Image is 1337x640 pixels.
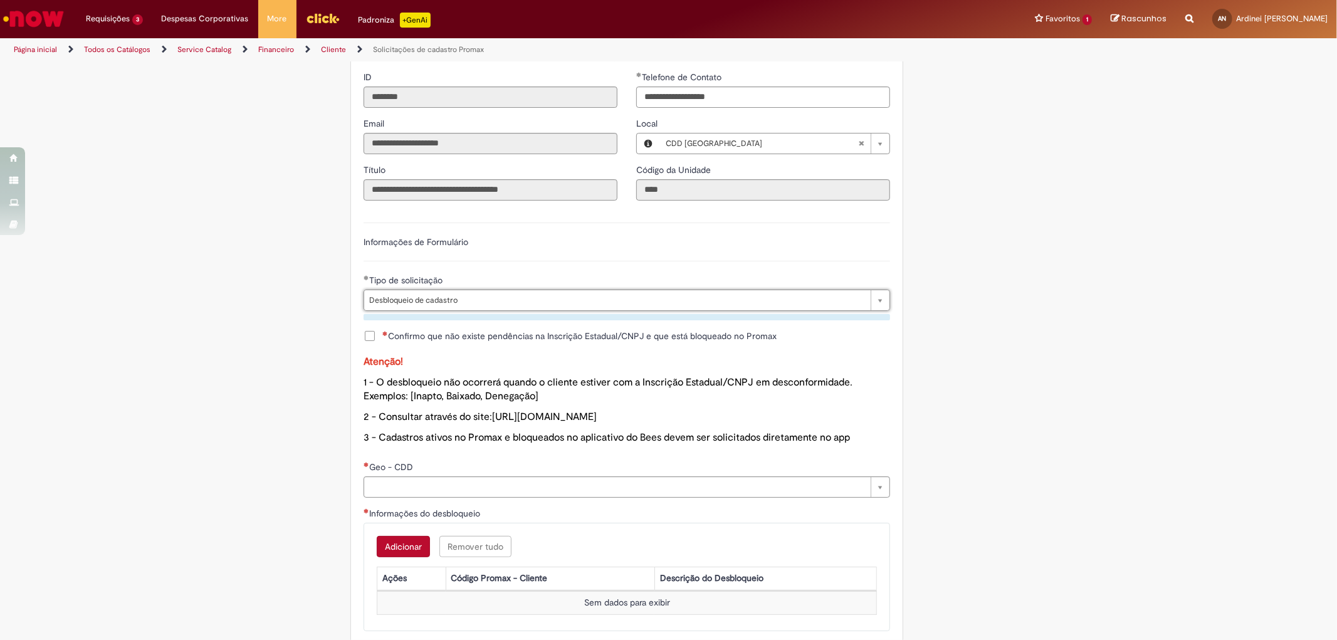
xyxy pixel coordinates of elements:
a: Todos os Catálogos [84,45,150,55]
span: Necessários [364,508,369,513]
span: Tipo de solicitação [369,275,445,286]
span: Somente leitura - Título [364,164,388,176]
a: CDD [GEOGRAPHIC_DATA]Limpar campo Local [659,134,889,154]
a: Cliente [321,45,346,55]
label: Somente leitura - ID [364,71,374,83]
th: Código Promax - Cliente [446,567,654,590]
label: Somente leitura - Email [364,117,387,130]
button: Add a row for Informações do desbloqueio [377,536,430,557]
p: +GenAi [400,13,431,28]
div: Padroniza [359,13,431,28]
input: Telefone de Contato [636,87,890,108]
input: Código da Unidade [636,179,890,201]
label: Somente leitura - Código da Unidade [636,164,713,176]
span: More [268,13,287,25]
a: [URL][DOMAIN_NAME] [492,411,597,423]
span: AN [1219,14,1227,23]
span: Necessários [382,331,388,336]
button: Local, Visualizar este registro CDD Curitiba [637,134,659,154]
span: Favoritos [1046,13,1080,25]
label: Informações de Formulário [364,236,468,248]
span: Informações do desbloqueio [369,508,483,519]
ul: Trilhas de página [9,38,882,61]
span: 3 [132,14,143,25]
span: Atenção! [364,355,403,368]
span: Confirmo que não existe pendências na Inscrição Estadual/CNPJ e que está bloqueado no Promax [382,330,777,342]
span: Somente leitura - Email [364,118,387,129]
input: Email [364,133,617,154]
span: Necessários [364,462,369,467]
img: click_logo_yellow_360x200.png [306,9,340,28]
span: Somente leitura - Código da Unidade [636,164,713,176]
span: Ardinei [PERSON_NAME] [1236,13,1328,24]
input: Título [364,179,617,201]
a: Rascunhos [1111,13,1167,25]
span: CDD [GEOGRAPHIC_DATA] [666,134,858,154]
input: ID [364,87,617,108]
abbr: Limpar campo Local [852,134,871,154]
span: Requisições [86,13,130,25]
label: Somente leitura - Título [364,164,388,176]
th: Descrição do Desbloqueio [654,567,877,590]
a: Financeiro [258,45,294,55]
span: 1 [1083,14,1092,25]
span: Obrigatório Preenchido [636,72,642,77]
a: Service Catalog [177,45,231,55]
span: Telefone de Contato [642,71,724,83]
span: Local [636,118,660,129]
img: ServiceNow [1,6,66,31]
a: Limpar campo Geo - CDD [364,476,890,498]
span: Despesas Corporativas [162,13,249,25]
span: 3 - Cadastros ativos no Promax e bloqueados no aplicativo do Bees devem ser solicitados diretamen... [364,431,850,444]
th: Ações [377,567,446,590]
a: Página inicial [14,45,57,55]
a: Solicitações de cadastro Promax [373,45,484,55]
span: Geo - CDD [369,461,416,473]
span: Rascunhos [1121,13,1167,24]
span: Desbloqueio de cadastro [369,290,864,310]
span: Obrigatório Preenchido [364,275,369,280]
span: 1 - O desbloqueio não ocorrerá quando o cliente estiver com a Inscrição Estadual/CNPJ em desconfo... [364,376,852,403]
td: Sem dados para exibir [377,591,877,614]
span: 2 - Consultar através do site: [364,411,597,423]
